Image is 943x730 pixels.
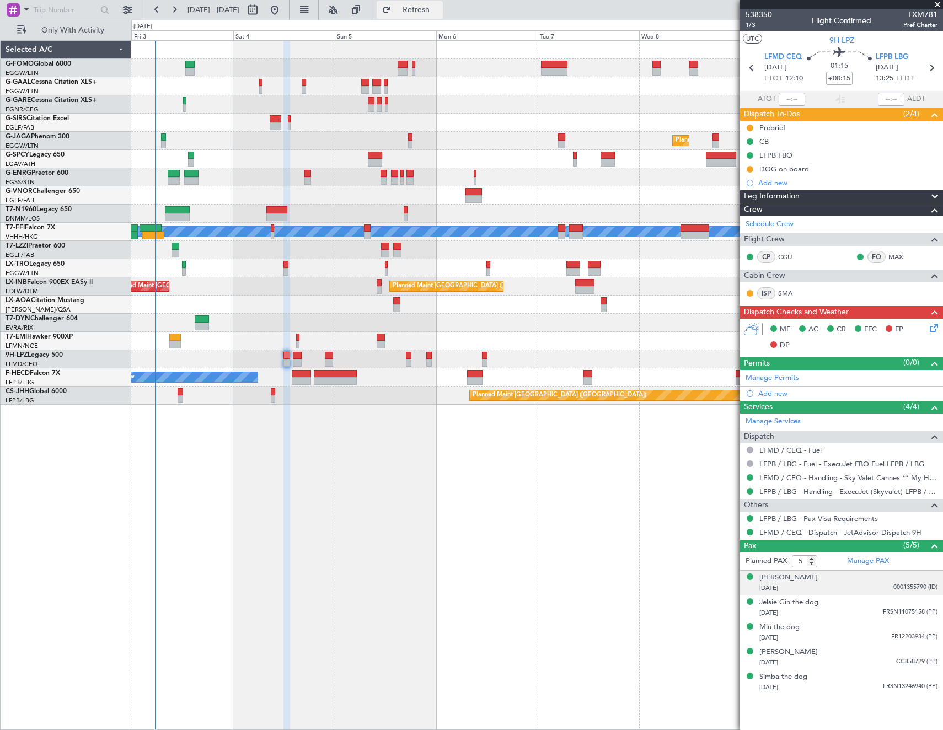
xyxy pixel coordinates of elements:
div: Add new [758,389,937,398]
a: LFPB / LBG - Pax Visa Requirements [759,514,878,523]
span: ALDT [907,94,925,105]
a: EGGW/LTN [6,87,39,95]
span: 13:25 [876,73,893,84]
span: LFPB LBG [876,52,908,63]
span: LX-INB [6,279,27,286]
label: Planned PAX [746,556,787,567]
a: EGLF/FAB [6,124,34,132]
div: Add new [758,178,937,187]
a: LFMD / CEQ - Handling - Sky Valet Cannes ** My Handling**LFMD / CEQ [759,473,937,482]
span: ATOT [758,94,776,105]
div: Tue 7 [538,30,639,40]
span: (4/4) [903,401,919,412]
span: LX-TRO [6,261,29,267]
div: [PERSON_NAME] [759,647,818,658]
span: Leg Information [744,190,800,203]
span: 538350 [746,9,772,20]
a: Manage PAX [847,556,889,567]
a: DNMM/LOS [6,214,40,223]
a: T7-EMIHawker 900XP [6,334,73,340]
span: ETOT [764,73,783,84]
a: F-HECDFalcon 7X [6,370,60,377]
span: T7-N1960 [6,206,36,213]
span: [DATE] [759,683,778,691]
a: [PERSON_NAME]/QSA [6,305,71,314]
span: LX-AOA [6,297,31,304]
span: FR12203934 (PP) [891,632,937,642]
span: [DATE] [764,62,787,73]
a: EGLF/FAB [6,251,34,259]
div: CB [759,137,769,146]
span: G-GARE [6,97,31,104]
span: Dispatch To-Dos [744,108,800,121]
span: FRSN11075158 (PP) [883,608,937,617]
div: Miu the dog [759,622,800,633]
span: [DATE] - [DATE] [187,5,239,15]
a: EDLW/DTM [6,287,38,296]
span: MF [780,324,790,335]
span: CS-JHH [6,388,29,395]
a: EGLF/FAB [6,196,34,205]
input: --:-- [779,93,805,106]
span: G-VNOR [6,188,33,195]
span: [DATE] [759,658,778,667]
button: UTC [743,34,762,44]
a: LFMN/NCE [6,342,38,350]
span: Only With Activity [29,26,116,34]
span: 12:10 [785,73,803,84]
span: G-SIRS [6,115,26,122]
a: LFPB / LBG - Handling - ExecuJet (Skyvalet) LFPB / LBG [759,487,937,496]
div: Simba the dog [759,672,807,683]
div: Fri 3 [132,30,233,40]
a: G-JAGAPhenom 300 [6,133,69,140]
a: CS-JHHGlobal 6000 [6,388,67,395]
a: LFMD / CEQ - Dispatch - JetAdvisor Dispatch 9H [759,528,921,537]
a: G-SPCYLegacy 650 [6,152,65,158]
span: ELDT [896,73,914,84]
span: [DATE] [759,584,778,592]
span: G-SPCY [6,152,29,158]
span: LXM781 [903,9,937,20]
a: T7-FFIFalcon 7X [6,224,55,231]
div: Sat 4 [233,30,335,40]
span: 9H-LPZ [6,352,28,358]
span: T7-LZZI [6,243,28,249]
span: DP [780,340,790,351]
div: CP [757,251,775,263]
div: Planned Maint [GEOGRAPHIC_DATA] ([GEOGRAPHIC_DATA]) [393,278,566,294]
span: F-HECD [6,370,30,377]
a: G-FOMOGlobal 6000 [6,61,71,67]
a: LFPB/LBG [6,378,34,387]
span: T7-DYN [6,315,30,322]
span: Others [744,499,768,512]
span: (2/4) [903,108,919,120]
input: Trip Number [34,2,97,18]
span: Crew [744,203,763,216]
a: Manage Permits [746,373,799,384]
a: LGAV/ATH [6,160,35,168]
div: Mon 6 [436,30,538,40]
div: DOG on board [759,164,809,174]
span: FP [895,324,903,335]
span: [DATE] [759,634,778,642]
span: [DATE] [876,62,898,73]
a: 9H-LPZLegacy 500 [6,352,63,358]
button: Refresh [377,1,443,19]
button: Only With Activity [12,22,120,39]
span: 9H-LPZ [829,35,854,46]
span: G-FOMO [6,61,34,67]
span: FFC [864,324,877,335]
div: Jelsie Gin the dog [759,597,818,608]
span: Dispatch [744,431,774,443]
a: LFPB/LBG [6,396,34,405]
a: LFMD / CEQ - Fuel [759,445,822,455]
span: T7-FFI [6,224,25,231]
a: VHHH/HKG [6,233,38,241]
span: Refresh [393,6,440,14]
span: 1/3 [746,20,772,30]
a: EGSS/STN [6,178,35,186]
a: LX-TROLegacy 650 [6,261,65,267]
a: T7-N1960Legacy 650 [6,206,72,213]
span: LFMD CEQ [764,52,802,63]
div: Flight Confirmed [812,15,871,26]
